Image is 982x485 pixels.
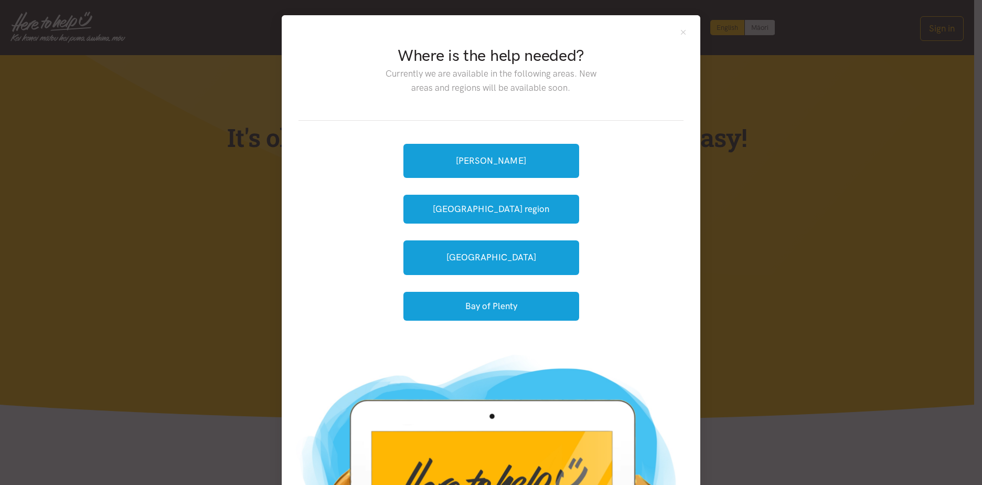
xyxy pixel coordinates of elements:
a: [PERSON_NAME] [403,144,579,178]
button: Close [679,28,688,37]
a: [GEOGRAPHIC_DATA] [403,240,579,275]
button: Bay of Plenty [403,292,579,321]
h2: Where is the help needed? [377,45,604,67]
p: Currently we are available in the following areas. New areas and regions will be available soon. [377,67,604,95]
button: [GEOGRAPHIC_DATA] region [403,195,579,224]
